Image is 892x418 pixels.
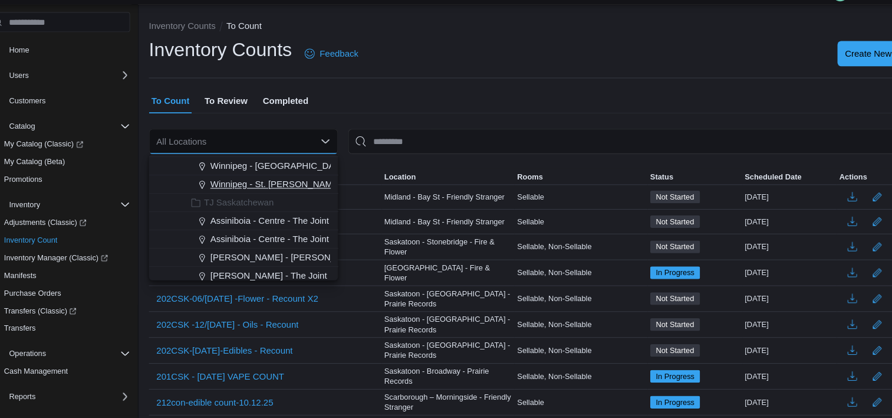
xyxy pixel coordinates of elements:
[17,161,139,175] span: My Catalog (Beta)
[159,384,278,401] button: 212con-edible count-10.12.25
[298,55,357,79] a: Feedback
[164,290,315,302] span: 202CSK-06/[DATE] -Flower - Recount X2
[631,266,667,277] span: In Progress
[21,236,71,246] span: Inventory Count
[17,267,139,281] span: Manifests
[377,219,489,228] span: Midland - Bay St - Friendly Stranger
[501,177,525,187] span: Rooms
[21,104,65,118] a: Customers
[17,144,100,158] a: My Catalog (Classic)
[17,144,139,158] span: My Catalog (Classic)
[831,335,845,353] button: Edit count details
[21,220,98,229] span: Adjustments (Classic)
[712,289,800,303] div: [DATE]
[17,316,139,331] span: Transfers
[499,194,623,208] div: Sellable
[159,311,301,329] button: 202CSK -12/[DATE] - Oils - Recount
[209,99,249,123] span: To Review
[214,166,383,178] span: Winnipeg - [GEOGRAPHIC_DATA] - The Joint
[815,4,883,18] p: [PERSON_NAME]
[831,263,845,280] button: Edit count details
[159,360,288,377] button: 201CSK - [DATE] VAPE COUNT
[21,340,65,354] button: Operations
[694,4,784,18] p: Home of the Happy High
[602,5,638,17] span: Feedback
[21,146,96,156] span: My Catalog (Classic)
[21,340,139,354] span: Operations
[831,192,845,210] button: Edit count details
[157,181,334,198] button: Winnipeg - St. [PERSON_NAME]'s - The Joint
[17,177,62,191] a: Promotions
[21,80,49,94] button: Users
[499,240,623,254] div: Sellable, Non-Sellable
[17,234,76,248] a: Inventory Count
[17,357,139,371] span: Cash Management
[831,239,845,256] button: Edit count details
[17,250,139,264] span: Inventory Manager (Classic)
[17,316,55,331] a: Transfers
[626,241,672,253] span: Not Started
[21,103,139,118] span: Customers
[712,386,800,400] div: [DATE]
[712,264,800,279] div: [DATE]
[626,314,672,326] span: Not Started
[2,200,144,216] button: Inventory
[343,137,883,161] input: This is a search bar. After typing your query, hit enter to filter the results lower in the page.
[26,203,55,213] span: Inventory
[21,201,139,215] span: Inventory
[26,407,51,416] span: Settings
[12,282,144,299] button: Purchase Orders
[626,195,672,207] span: Not Started
[2,54,144,71] button: Home
[623,175,712,189] button: Status
[157,35,883,49] nav: An example of EuiBreadcrumbs
[17,250,123,264] a: Inventory Manager (Classic)
[377,238,496,257] span: Saskatoon - Stonebridge - Fire & Flower
[2,339,144,355] button: Operations
[21,302,89,312] span: Transfers (Classic)
[157,232,334,249] button: Assiniboia - Centre - The Joint (Vapes)
[377,383,496,402] span: Scarborough – Morningside - Friendly Stranger
[214,217,325,229] span: Assiniboia - Centre - The Joint
[808,61,875,73] span: Create New Count
[499,217,623,231] div: Sellable
[850,264,864,279] button: Delete
[21,56,50,70] a: Home
[264,99,306,123] span: Completed
[377,177,406,187] span: Location
[17,161,83,175] a: My Catalog (Beta)
[802,177,828,187] span: Actions
[21,253,119,262] span: Inventory Manager (Classic)
[626,266,672,277] span: In Progress
[17,283,80,298] a: Purchase Orders
[157,51,291,75] h1: Inventory Counts
[377,335,496,354] span: Saskatoon - [GEOGRAPHIC_DATA] - Prairie Records
[17,217,103,231] a: Adjustments (Classic)
[164,387,273,399] span: 212con-edible count-10.12.25
[712,217,800,231] div: [DATE]
[377,262,496,281] span: [GEOGRAPHIC_DATA] - Fire & Flower
[626,338,672,350] span: Not Started
[157,198,334,215] button: TJ Saskatchewan
[2,102,144,119] button: Customers
[17,300,139,314] span: Transfers (Classic)
[631,242,667,253] span: Not Started
[626,218,672,230] span: Not Started
[214,269,323,280] span: [PERSON_NAME] - The Joint
[21,201,60,215] button: Inventory
[714,177,767,187] span: Scheduled Date
[798,4,808,18] span: NP
[796,4,810,18] div: Neel Patel
[850,240,864,254] button: Delete
[26,58,45,68] span: Home
[377,196,489,205] span: Midland - Bay St - Friendly Stranger
[26,342,61,352] span: Operations
[17,217,139,231] span: Adjustments (Classic)
[17,283,139,298] span: Purchase Orders
[12,299,144,315] a: Transfers (Classic)
[850,337,864,351] button: Delete
[159,335,296,353] button: 202CSK-[DATE]-Edibles - Recount
[17,234,139,248] span: Inventory Count
[208,200,274,212] span: TJ Saskatchewan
